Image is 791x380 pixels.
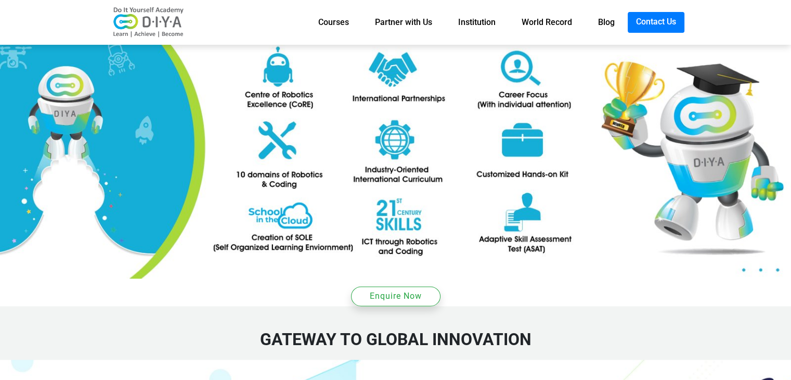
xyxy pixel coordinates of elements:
a: Partner with Us [362,12,445,33]
button: Enquire Now [351,286,440,306]
a: Courses [305,12,362,33]
img: logo-v2.png [107,7,190,38]
a: Contact Us [628,12,684,33]
a: Blog [585,12,628,33]
a: World Record [509,12,585,33]
a: Institution [445,12,509,33]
